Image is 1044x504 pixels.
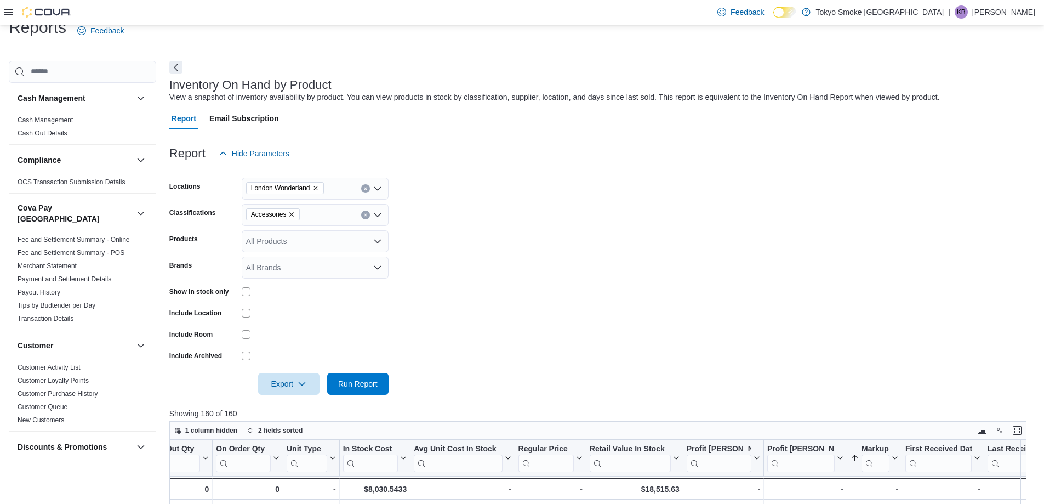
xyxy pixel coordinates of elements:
img: Cova [22,7,71,18]
span: Accessories [246,208,300,220]
button: Cash Management [134,92,147,105]
span: Hide Parameters [232,148,289,159]
div: Unit Type [287,444,327,455]
span: Export [265,373,313,395]
span: Tips by Budtender per Day [18,301,95,310]
button: Unit Type [287,444,336,472]
input: Dark Mode [773,7,796,18]
button: Customer [18,340,132,351]
div: Avg Unit Cost In Stock [414,444,502,455]
button: Remove London Wonderland from selection in this group [312,185,319,191]
a: Tips by Budtender per Day [18,302,95,309]
a: OCS Transaction Submission Details [18,178,125,186]
div: $8,030.5433 [343,483,407,496]
button: Open list of options [373,184,382,193]
button: Keyboard shortcuts [975,424,989,437]
button: Open list of options [373,237,382,246]
span: KB [957,5,966,19]
button: Profit [PERSON_NAME] (%) [767,444,843,472]
button: Clear input [361,211,370,219]
span: Run Report [338,378,378,389]
button: Customer [134,339,147,352]
button: Clear input [361,184,370,193]
div: Profit Margin (%) [767,444,835,472]
div: - [905,483,980,496]
span: Fee and Settlement Summary - Online [18,235,130,244]
a: New Customers [18,416,64,424]
label: Classifications [169,208,216,217]
button: Export [258,373,320,395]
button: Display options [993,424,1006,437]
span: Email Subscription [209,107,279,129]
button: Discounts & Promotions [134,440,147,454]
span: Payment and Settlement Details [18,275,111,284]
div: $18,515.63 [590,483,680,496]
h1: Reports [9,16,66,38]
span: London Wonderland [251,183,310,194]
a: Fee and Settlement Summary - Online [18,236,130,243]
div: Cash Management [9,114,156,144]
button: Open list of options [373,211,382,219]
label: Include Location [169,309,221,318]
span: Fee and Settlement Summary - POS [18,248,124,257]
button: Transfer Out Qty [134,444,209,472]
div: Profit Margin ($) [687,444,751,472]
button: Compliance [134,154,147,167]
p: | [948,5,950,19]
div: - [518,483,582,496]
button: Retail Value In Stock [590,444,680,472]
button: Remove Accessories from selection in this group [288,211,295,218]
h3: Discounts & Promotions [18,441,107,452]
div: Transfer Out Qty [134,444,200,455]
div: 0 [216,483,279,496]
span: Customer Purchase History [18,389,98,398]
span: Cash Out Details [18,129,67,138]
button: Hide Parameters [214,143,294,165]
h3: Cova Pay [GEOGRAPHIC_DATA] [18,202,132,224]
h3: Customer [18,340,53,351]
div: First Received Date [905,444,972,472]
span: Customer Queue [18,403,67,411]
div: On Order Qty [216,444,271,455]
div: - [414,483,511,496]
a: Customer Purchase History [18,390,98,398]
h3: Cash Management [18,93,85,104]
div: View a snapshot of inventory availability by product. You can view products in stock by classific... [169,92,940,103]
span: 1 column hidden [185,426,237,435]
a: Cash Management [18,116,73,124]
div: On Order Qty [216,444,271,472]
div: - [851,483,898,496]
span: Transaction Details [18,314,73,323]
div: Cova Pay [GEOGRAPHIC_DATA] [9,233,156,330]
div: Transfer Out Qty [134,444,200,472]
div: Avg Unit Cost In Stock [414,444,502,472]
span: Report [172,107,196,129]
p: Showing 160 of 160 [169,408,1035,419]
button: Markup [851,444,898,472]
a: Transaction Details [18,315,73,322]
div: Profit [PERSON_NAME] (%) [767,444,835,455]
div: Markup [862,444,889,455]
button: Cash Management [18,93,132,104]
button: Next [169,61,182,74]
button: On Order Qty [216,444,279,472]
span: Payout History [18,288,60,297]
span: Customer Activity List [18,363,81,372]
div: Regular Price [518,444,573,455]
a: Feedback [73,20,128,42]
button: Cova Pay [GEOGRAPHIC_DATA] [134,207,147,220]
div: Retail Value In Stock [590,444,671,472]
a: Cash Out Details [18,129,67,137]
button: Discounts & Promotions [18,441,132,452]
a: Merchant Statement [18,262,77,270]
a: Customer Activity List [18,364,81,371]
div: Kathleen Bunt [955,5,968,19]
span: Merchant Statement [18,262,77,270]
a: Customer Loyalty Points [18,377,89,384]
button: Enter fullscreen [1011,424,1024,437]
label: Include Room [169,330,213,339]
